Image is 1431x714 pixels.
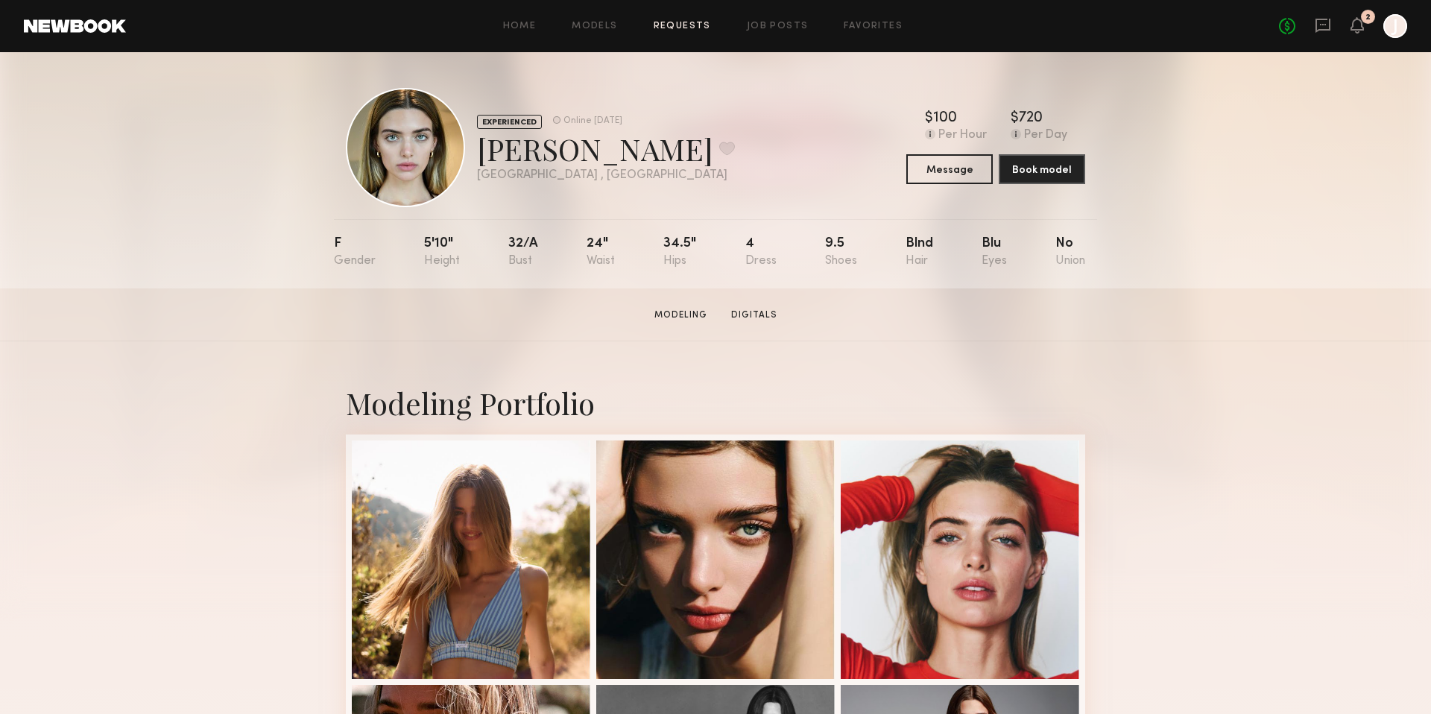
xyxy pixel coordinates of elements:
div: Per Day [1024,129,1067,142]
div: F [334,237,376,268]
div: EXPERIENCED [477,115,542,129]
div: Modeling Portfolio [346,383,1085,423]
a: Job Posts [747,22,809,31]
div: $ [925,111,933,126]
a: Models [572,22,617,31]
div: $ [1011,111,1019,126]
a: Home [503,22,537,31]
div: [GEOGRAPHIC_DATA] , [GEOGRAPHIC_DATA] [477,169,735,182]
a: Favorites [844,22,903,31]
div: 32/a [508,237,538,268]
div: Online [DATE] [563,116,622,126]
div: Per Hour [938,129,987,142]
button: Message [906,154,993,184]
div: 2 [1365,13,1371,22]
div: 5'10" [424,237,460,268]
div: 100 [933,111,957,126]
div: [PERSON_NAME] [477,129,735,168]
a: Requests [654,22,711,31]
div: 24" [587,237,615,268]
a: Digitals [725,309,783,322]
div: 720 [1019,111,1043,126]
div: 4 [745,237,777,268]
div: Blu [982,237,1007,268]
a: J [1383,14,1407,38]
a: Modeling [648,309,713,322]
button: Book model [999,154,1085,184]
div: No [1055,237,1085,268]
div: Blnd [906,237,933,268]
div: 9.5 [825,237,857,268]
div: 34.5" [663,237,696,268]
